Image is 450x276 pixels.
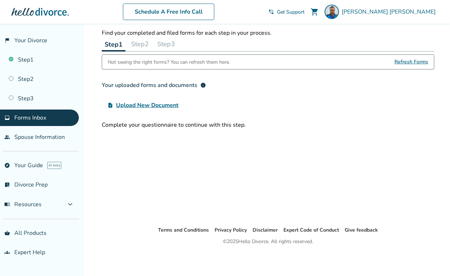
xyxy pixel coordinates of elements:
[223,237,313,246] div: © 2025 Hello Divorce. All rights reserved.
[102,29,434,37] p: Find your completed and filed forms for each step in your process.
[158,227,209,233] a: Terms and Conditions
[394,55,428,69] span: Refresh Forms
[325,5,339,19] img: Keith Harrington
[215,227,247,233] a: Privacy Policy
[253,226,278,234] li: Disclaimer
[102,81,206,89] div: Your uploaded forms and documents
[277,9,305,15] span: Get Support
[4,163,10,168] span: explore
[66,200,75,209] span: expand_more
[102,121,434,129] div: Complete your questionnaire to continue with this step.
[342,8,439,16] span: [PERSON_NAME] [PERSON_NAME]
[4,202,10,207] span: menu_book
[345,226,378,234] li: Give feedback
[47,162,61,169] span: AI beta
[310,8,319,16] span: shopping_cart
[116,101,178,110] span: Upload New Document
[4,200,42,208] span: Resources
[128,37,152,51] button: Step2
[107,102,113,108] span: upload_file
[268,9,305,15] a: phone_in_talkGet Support
[102,37,125,52] button: Step1
[154,37,178,51] button: Step3
[123,4,214,20] a: Schedule A Free Info Call
[414,242,450,276] iframe: Chat Widget
[4,38,10,43] span: flag_2
[108,55,230,69] div: Not seeing the right forms? You can refresh them here.
[4,115,10,121] span: inbox
[4,182,10,188] span: list_alt_check
[200,82,206,88] span: info
[4,134,10,140] span: people
[268,9,274,15] span: phone_in_talk
[4,250,10,255] span: groups
[283,227,339,233] a: Expert Code of Conduct
[4,230,10,236] span: shopping_basket
[14,114,46,122] span: Forms Inbox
